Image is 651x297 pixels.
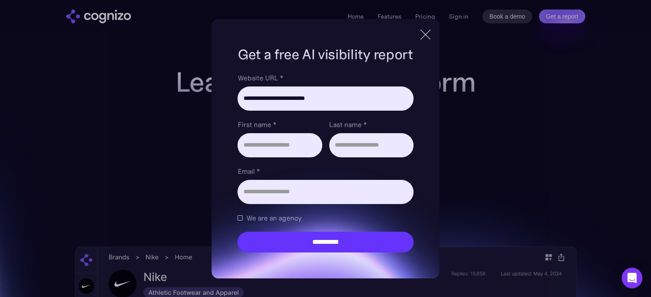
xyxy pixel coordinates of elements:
form: Brand Report Form [237,73,413,252]
label: First name * [237,119,322,130]
h1: Get a free AI visibility report [237,45,413,64]
label: Email * [237,166,413,176]
label: Website URL * [237,73,413,83]
div: Open Intercom Messenger [622,268,642,288]
span: We are an agency [246,213,301,223]
label: Last name * [329,119,414,130]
